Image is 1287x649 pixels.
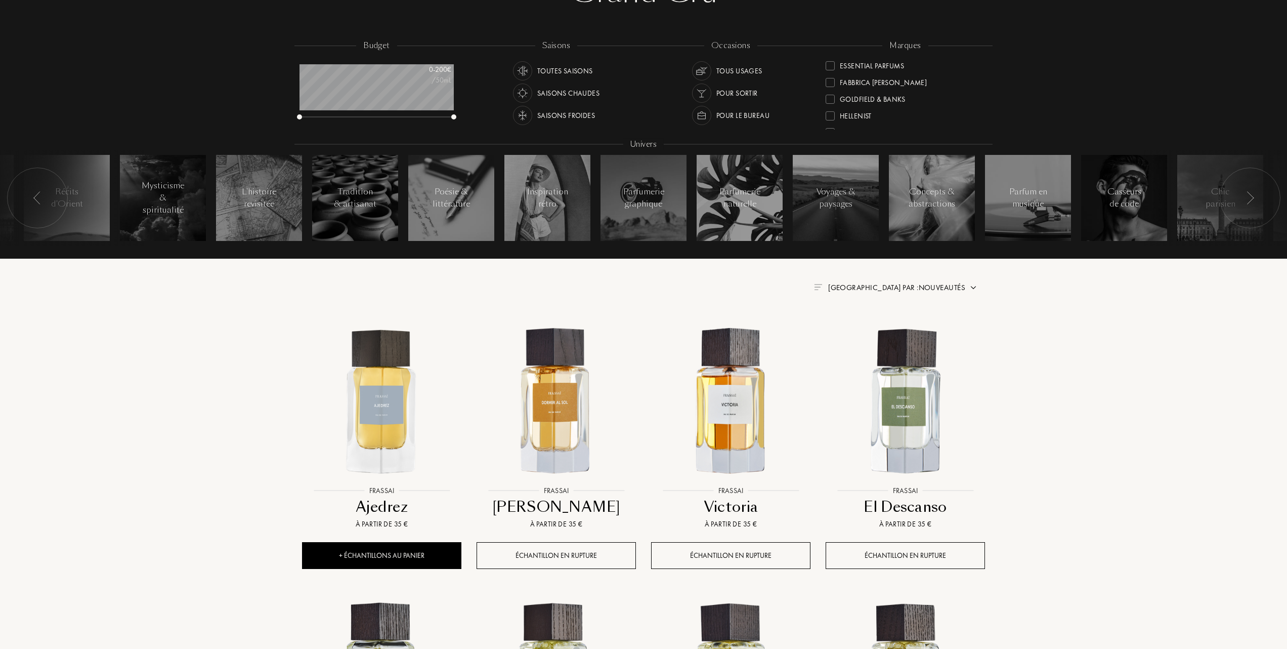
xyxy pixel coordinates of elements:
div: Toutes saisons [537,61,593,80]
div: Tous usages [716,61,762,80]
div: À partir de 35 € [481,519,632,530]
img: usage_season_cold_white.svg [516,108,530,123]
img: arr_left.svg [1246,191,1254,205]
img: filter_by.png [814,284,822,290]
div: Inspiration rétro [526,186,569,210]
div: Échantillon en rupture [477,542,636,569]
div: budget [356,40,397,52]
div: Voyages & paysages [814,186,857,210]
div: Saisons froides [537,106,595,125]
span: [GEOGRAPHIC_DATA] par : Nouveautés [828,282,965,293]
div: Pour le bureau [716,106,769,125]
div: À partir de 35 € [306,519,457,530]
img: arrow.png [969,283,977,292]
div: À partir de 35 € [655,519,806,530]
div: Casseurs de code [1103,186,1146,210]
a: Ajedrez FrassaiFrassaiAjedrezÀ partir de 35 € [302,311,461,542]
div: Concepts & abstractions [909,186,955,210]
img: El Descanso Frassai [827,322,984,480]
img: usage_season_average_white.svg [516,64,530,78]
div: saisons [535,40,577,52]
div: Hellenist [840,107,872,121]
img: usage_season_hot_white.svg [516,86,530,100]
div: Tradition & artisanat [334,186,377,210]
div: Saisons chaudes [537,84,599,103]
div: L'histoire revisitée [238,186,281,210]
img: Victoria Frassai [652,322,809,480]
div: Goldfield & Banks [840,91,905,104]
div: Parfumerie graphique [622,186,665,210]
div: Univers [623,139,664,150]
div: Parfum en musique [1007,186,1050,210]
div: + Échantillons au panier [302,542,461,569]
div: marques [882,40,928,52]
div: Pour sortir [716,84,758,103]
div: Poésie & littérature [430,186,473,210]
div: ICONOFLY [840,124,873,138]
img: Ajedrez Frassai [303,322,460,480]
div: À partir de 35 € [830,519,981,530]
div: occasions [704,40,757,52]
div: Mysticisme & spiritualité [142,180,185,216]
img: usage_occasion_party_white.svg [695,86,709,100]
div: Essential Parfums [840,57,904,71]
div: /50mL [401,75,451,86]
img: usage_occasion_all_white.svg [695,64,709,78]
div: Parfumerie naturelle [718,186,761,210]
div: Fabbrica [PERSON_NAME] [840,74,927,88]
div: Échantillon en rupture [826,542,985,569]
img: usage_occasion_work_white.svg [695,108,709,123]
img: arr_left.svg [33,191,41,205]
a: El Descanso FrassaiFrassaiEl DescansoÀ partir de 35 € [826,311,985,542]
img: Dormir Al Sol Frassai [478,322,635,480]
div: 0 - 200 € [401,64,451,75]
a: Victoria FrassaiFrassaiVictoriaÀ partir de 35 € [651,311,810,542]
a: Dormir Al Sol FrassaiFrassai[PERSON_NAME]À partir de 35 € [477,311,636,542]
div: Échantillon en rupture [651,542,810,569]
